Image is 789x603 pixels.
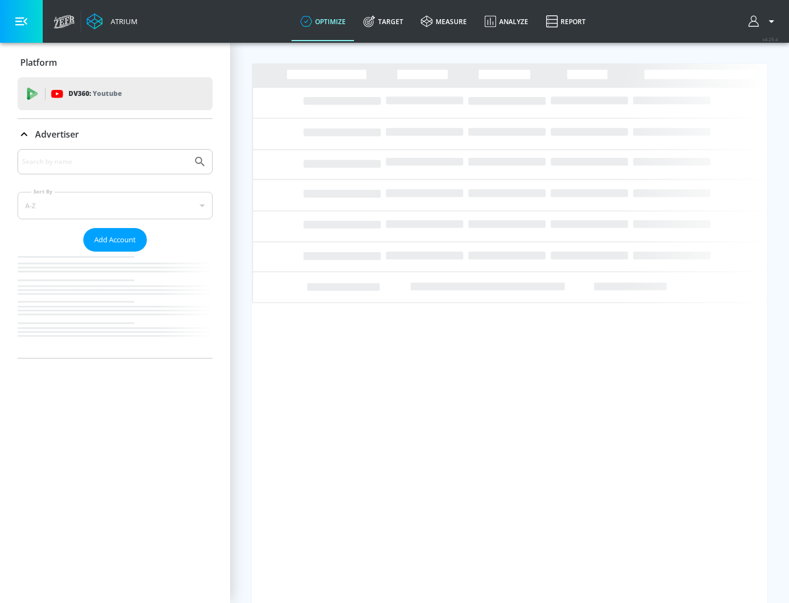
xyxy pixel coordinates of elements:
[18,119,213,150] div: Advertiser
[31,188,55,195] label: Sort By
[18,192,213,219] div: A-Z
[93,88,122,99] p: Youtube
[412,2,476,41] a: measure
[106,16,138,26] div: Atrium
[476,2,537,41] a: Analyze
[18,252,213,358] nav: list of Advertiser
[83,228,147,252] button: Add Account
[18,149,213,358] div: Advertiser
[22,155,188,169] input: Search by name
[18,77,213,110] div: DV360: Youtube
[763,36,778,42] span: v 4.25.4
[35,128,79,140] p: Advertiser
[18,47,213,78] div: Platform
[94,234,136,246] span: Add Account
[355,2,412,41] a: Target
[291,2,355,41] a: optimize
[537,2,594,41] a: Report
[20,56,57,69] p: Platform
[68,88,122,100] p: DV360:
[87,13,138,30] a: Atrium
